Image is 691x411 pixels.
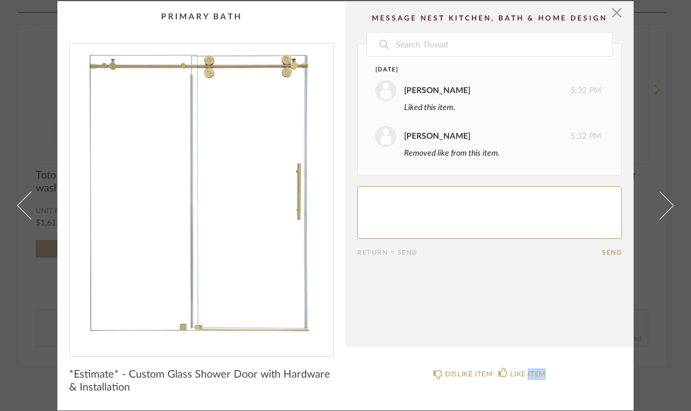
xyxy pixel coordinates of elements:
div: [PERSON_NAME] [404,130,470,143]
div: LIKE ITEM [510,368,545,380]
div: Removed like from this item. [404,147,601,160]
div: 5:32 PM [375,80,601,101]
div: 0 [70,44,333,347]
div: DISLIKE ITEM [445,368,492,380]
img: d1721397-6de7-4abe-b3fa-a08b881451a4_1000x1000.jpg [70,44,333,347]
div: Return = Send [357,249,602,256]
div: [DATE] [375,66,580,74]
button: Close [605,1,628,25]
div: Liked this item. [404,101,601,114]
span: *Estimate* - Custom Glass Shower Door with Hardware & Installation [69,368,334,394]
button: Send [602,249,622,256]
div: [PERSON_NAME] [404,84,470,97]
div: 5:32 PM [375,126,601,147]
input: Search Thread [395,33,612,56]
